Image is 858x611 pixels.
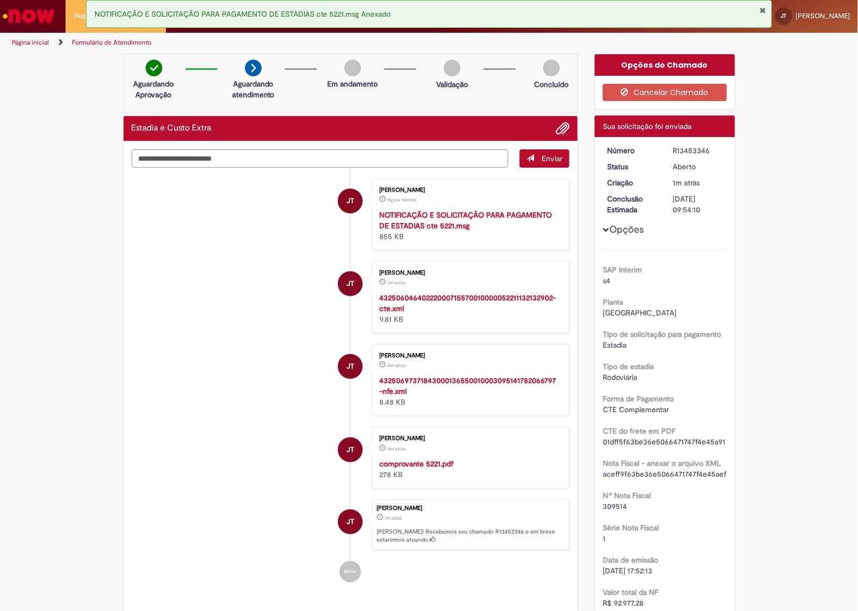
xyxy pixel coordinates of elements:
[542,154,563,163] span: Enviar
[603,340,626,350] span: Estadia
[673,161,723,172] div: Aberto
[759,6,766,15] button: Fechar Notificação
[387,445,406,452] span: 4m atrás
[347,188,354,214] span: JT
[338,437,363,462] div: Julio thereza
[379,435,558,442] div: [PERSON_NAME]
[379,353,558,359] div: [PERSON_NAME]
[444,60,460,76] img: img-circle-grey.png
[387,445,406,452] time: 27/08/2025 15:51:32
[344,60,361,76] img: img-circle-grey.png
[245,60,262,76] img: arrow-next.png
[377,505,564,512] div: [PERSON_NAME]
[599,161,665,172] dt: Status
[603,405,669,414] span: CTE Complementar
[379,270,558,276] div: [PERSON_NAME]
[347,437,354,463] span: JT
[385,515,402,521] time: 27/08/2025 15:54:06
[796,11,850,20] span: [PERSON_NAME]
[338,271,363,296] div: Julio thereza
[603,587,658,597] b: Valor total da NF
[603,458,721,468] b: Nota Fiscal - anexar o arquivo XML
[74,11,111,21] span: Requisições
[347,354,354,379] span: JT
[387,197,416,203] span: Agora mesmo
[673,145,723,156] div: R13453346
[603,534,605,543] span: 1
[347,509,354,535] span: JT
[387,279,406,286] time: 27/08/2025 15:51:54
[379,187,558,193] div: [PERSON_NAME]
[603,426,675,436] b: CTE do frete em PDF
[338,354,363,379] div: Julio thereza
[347,271,354,297] span: JT
[132,149,509,168] textarea: Digite sua mensagem aqui...
[72,38,152,47] a: Formulário de Atendimento
[603,121,691,131] span: Sua solicitação foi enviada
[338,189,363,213] div: Julio thereza
[781,12,787,19] span: JT
[599,193,665,215] dt: Conclusão Estimada
[379,293,556,313] a: 43250604640222000715570010000052211132132902-cte.xml
[385,515,402,521] span: 1m atrás
[128,78,180,100] p: Aguardando Aprovação
[534,79,568,90] p: Concluído
[436,79,468,90] p: Validação
[338,509,363,534] div: Julio thereza
[603,394,674,404] b: Forma de Pagamento
[387,279,406,286] span: 3m atrás
[1,5,56,27] img: ServiceNow
[595,54,735,76] div: Opções do Chamado
[327,78,378,89] p: Em andamento
[543,60,560,76] img: img-circle-grey.png
[603,598,644,608] span: R$ 92.977,28
[379,376,556,396] a: 43250697371843000136550010003095141782066797-nfe.xml
[603,566,652,576] span: [DATE] 17:52:13
[673,177,723,188] div: 27/08/2025 15:54:06
[603,372,637,382] span: Rodoviária
[379,292,558,325] div: 9.81 KB
[379,210,558,242] div: 855 KB
[379,458,558,480] div: 278 KB
[387,362,406,369] time: 27/08/2025 15:51:46
[603,491,651,500] b: Nº Nota Fiscal
[603,555,658,565] b: Data de emissão
[377,528,564,544] p: [PERSON_NAME]! Recebemos seu chamado R13453346 e em breve estaremos atuando.
[387,362,406,369] span: 4m atrás
[603,265,642,275] b: SAP Interim
[603,297,623,307] b: Planta
[379,210,552,231] a: NOTIFICAÇÃO E SOLICITAÇÃO PARA PAGAMENTO DE ESTADIAS cte 5221.msg
[556,121,569,135] button: Adicionar anexos
[95,9,391,19] span: NOTIFICAÇÃO E SOLICITAÇÃO PARA PAGAMENTO DE ESTADIAS cte 5221.msg Anexado
[387,197,416,203] time: 27/08/2025 15:54:42
[8,33,564,53] ul: Trilhas de página
[599,145,665,156] dt: Número
[603,308,676,318] span: [GEOGRAPHIC_DATA]
[603,437,725,447] span: 01dff5f63be36e5066471747f4e45a91
[673,193,723,215] div: [DATE] 09:54:10
[379,459,453,469] a: comprovante 5221.pdf
[132,499,570,551] li: Julio thereza
[603,469,726,479] span: aceff9f63be36e5066471747f4e45aef
[132,168,570,593] ul: Histórico de tíquete
[520,149,569,168] button: Enviar
[146,60,162,76] img: check-circle-green.png
[603,329,721,339] b: Tipo de solicitação para pagamento
[603,523,659,533] b: Série Nota Fiscal
[603,362,654,371] b: Tipo de estadia
[227,78,279,100] p: Aguardando atendimento
[673,178,700,188] time: 27/08/2025 15:54:06
[603,84,727,101] button: Cancelar Chamado
[132,124,212,133] h2: Estadia e Custo Extra Histórico de tíquete
[12,38,49,47] a: Página inicial
[603,276,610,285] span: s4
[673,178,700,188] span: 1m atrás
[603,501,627,511] span: 309514
[379,375,558,407] div: 8.48 KB
[599,177,665,188] dt: Criação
